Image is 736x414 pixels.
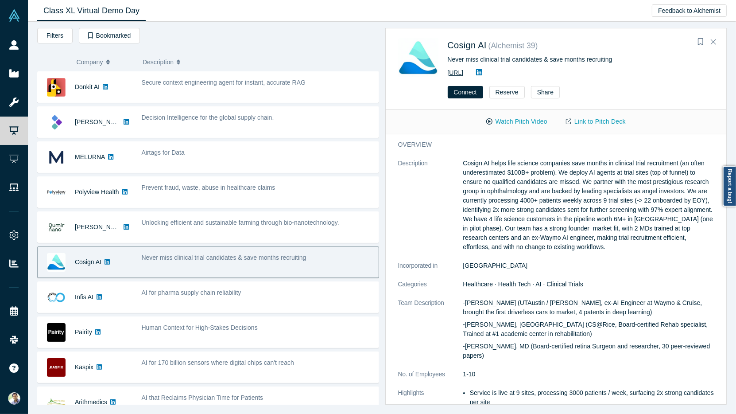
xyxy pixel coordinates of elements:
img: Qumir Nano's Logo [47,218,66,237]
img: MELURNA's Logo [47,148,66,167]
img: Infis AI's Logo [47,288,66,307]
span: Prevent fraud, waste, abuse in healthcare claims [142,184,275,191]
img: Alchemist Vault Logo [8,9,20,22]
dd: [GEOGRAPHIC_DATA] [463,261,714,270]
dt: Incorporated in [398,261,463,280]
li: Service is live at 9 sites, processing 3000 patients / week, surfacing 2x strong candidates per site [470,388,714,407]
dt: Description [398,159,463,261]
a: MELURNA [75,153,105,160]
a: Link to Pitch Deck [557,114,635,129]
a: Kaspix [75,363,93,371]
p: -[PERSON_NAME], MD (Board-certified retina Surgeon and researcher, 30 peer-reviewed papers) [463,342,714,360]
button: Feedback to Alchemist [652,4,727,17]
button: Connect [448,86,483,98]
p: -[PERSON_NAME] (UTAustin / [PERSON_NAME], ex-AI Engineer at Waymo & Cruise, brought the first dri... [463,298,714,317]
p: -[PERSON_NAME], [GEOGRAPHIC_DATA] (CS@Rice, Board-certified Rehab specialist, Trained at #1 acade... [463,320,714,339]
img: Kimaru AI's Logo [47,113,66,132]
img: Pairity's Logo [47,323,66,342]
a: Pairity [75,328,92,336]
h3: overview [398,140,702,149]
img: Kaspix's Logo [47,358,66,377]
button: Filters [37,28,73,43]
a: [PERSON_NAME] [75,223,126,230]
a: Report a bug! [723,166,736,207]
span: AI for pharma supply chain reliability [142,289,241,296]
span: Never miss clinical trial candidates & save months recruiting [142,254,306,261]
img: Arithmedics's Logo [47,393,66,412]
a: Cosign AI [448,40,487,50]
span: Company [77,53,103,71]
button: Company [77,53,134,71]
span: Healthcare · Health Tech · AI · Clinical Trials [463,281,583,288]
span: Airtags for Data [142,149,185,156]
button: Watch Pitch Video [477,114,557,129]
dt: Categories [398,280,463,298]
button: Reserve [489,86,525,98]
dt: Team Description [398,298,463,370]
a: Class XL Virtual Demo Day [37,0,146,21]
button: Bookmarked [79,28,140,43]
a: Infis AI [75,293,93,301]
dd: 1-10 [463,370,714,379]
a: Donkit AI [75,83,100,90]
small: ( Alchemist 39 ) [488,41,538,50]
a: Arithmedics [75,398,107,406]
a: Cosign AI [75,258,101,266]
div: Never miss clinical trial candidates & save months recruiting [448,55,714,64]
span: Description [143,53,174,71]
button: Close [707,35,720,49]
span: Secure context engineering agent for instant, accurate RAG [142,79,306,86]
a: Polyview Health [75,188,119,195]
span: AI that Reclaims Physician Time for Patients [142,394,263,401]
span: AI for 170 billion sensors where digital chips can't reach [142,359,294,366]
span: Decision Intelligence for the global supply chain. [142,114,274,121]
img: Ravi Belani's Account [8,392,20,405]
img: Donkit AI's Logo [47,78,66,97]
a: [PERSON_NAME] [75,118,126,125]
img: Polyview Health's Logo [47,183,66,202]
img: Cosign AI's Logo [47,253,66,272]
p: Cosign AI helps life science companies save months in clinical trial recruitment (an often undere... [463,159,714,252]
a: [URL] [448,69,464,76]
dt: No. of Employees [398,370,463,388]
button: Description [143,53,373,71]
span: Human Context for High-Stakes Decisions [142,324,258,331]
span: Unlocking efficient and sustainable farming through bio-nanotechnology. [142,219,339,226]
button: Share [531,86,560,98]
img: Cosign AI's Logo [398,38,438,78]
button: Bookmark [694,36,707,48]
